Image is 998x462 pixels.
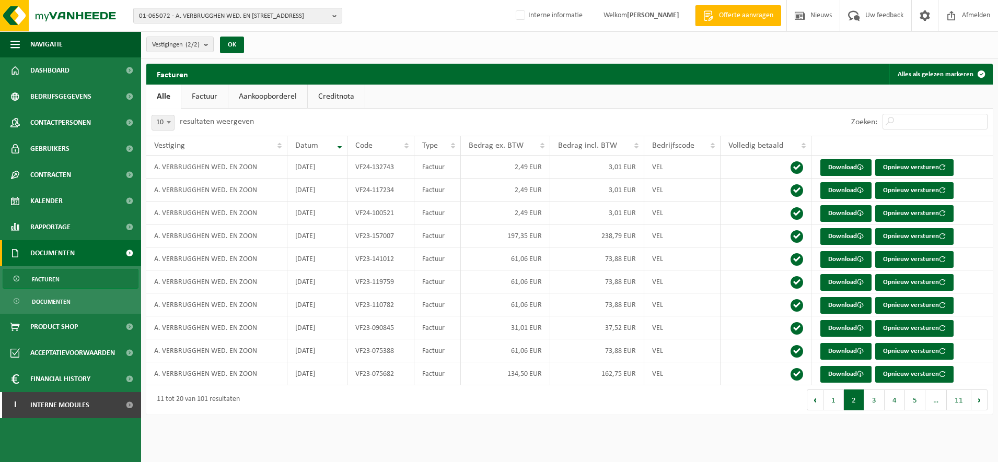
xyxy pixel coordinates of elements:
[875,274,954,291] button: Opnieuw versturen
[414,224,461,247] td: Factuur
[461,179,550,202] td: 2,49 EUR
[820,182,872,199] a: Download
[844,389,864,410] button: 2
[146,156,287,179] td: A. VERBRUGGHEN WED. EN ZOON
[414,270,461,293] td: Factuur
[820,205,872,222] a: Download
[347,247,414,270] td: VF23-141012
[820,343,872,360] a: Download
[347,293,414,316] td: VF23-110782
[875,343,954,360] button: Opnieuw versturen
[864,389,885,410] button: 3
[347,270,414,293] td: VF23-119759
[30,214,71,240] span: Rapportage
[875,297,954,314] button: Opnieuw versturen
[875,251,954,268] button: Opnieuw versturen
[971,389,988,410] button: Next
[30,57,69,84] span: Dashboard
[627,11,679,19] strong: [PERSON_NAME]
[287,202,347,224] td: [DATE]
[32,292,71,312] span: Documenten
[30,240,75,266] span: Documenten
[461,293,550,316] td: 61,06 EUR
[820,159,872,176] a: Download
[30,340,115,366] span: Acceptatievoorwaarden
[469,141,524,150] span: Bedrag ex. BTW
[146,64,199,84] h2: Facturen
[820,274,872,291] a: Download
[947,389,971,410] button: 11
[30,162,71,188] span: Contracten
[347,179,414,202] td: VF24-117234
[30,366,90,392] span: Financial History
[287,362,347,385] td: [DATE]
[644,202,721,224] td: VEL
[32,269,60,289] span: Facturen
[820,297,872,314] a: Download
[558,141,617,150] span: Bedrag incl. BTW
[820,251,872,268] a: Download
[30,188,63,214] span: Kalender
[905,389,925,410] button: 5
[287,270,347,293] td: [DATE]
[550,270,645,293] td: 73,88 EUR
[644,316,721,339] td: VEL
[875,320,954,337] button: Opnieuw versturen
[347,202,414,224] td: VF24-100521
[875,182,954,199] button: Opnieuw versturen
[139,8,328,24] span: 01-065072 - A. VERBRUGGHEN WED. EN [STREET_ADDRESS]
[287,179,347,202] td: [DATE]
[347,362,414,385] td: VF23-075682
[347,339,414,362] td: VF23-075388
[875,228,954,245] button: Opnieuw versturen
[414,156,461,179] td: Factuur
[154,141,185,150] span: Vestiging
[875,366,954,383] button: Opnieuw versturen
[414,362,461,385] td: Factuur
[422,141,438,150] span: Type
[550,224,645,247] td: 238,79 EUR
[185,41,200,48] count: (2/2)
[414,202,461,224] td: Factuur
[461,362,550,385] td: 134,50 EUR
[152,37,200,53] span: Vestigingen
[644,247,721,270] td: VEL
[461,202,550,224] td: 2,49 EUR
[220,37,244,53] button: OK
[823,389,844,410] button: 1
[644,179,721,202] td: VEL
[644,270,721,293] td: VEL
[30,136,69,162] span: Gebruikers
[133,8,342,23] button: 01-065072 - A. VERBRUGGHEN WED. EN [STREET_ADDRESS]
[30,314,78,340] span: Product Shop
[181,85,228,109] a: Factuur
[347,224,414,247] td: VF23-157007
[30,392,89,418] span: Interne modules
[347,156,414,179] td: VF24-132743
[3,269,138,289] a: Facturen
[146,224,287,247] td: A. VERBRUGGHEN WED. EN ZOON
[550,293,645,316] td: 73,88 EUR
[287,247,347,270] td: [DATE]
[461,156,550,179] td: 2,49 EUR
[889,64,992,85] button: Alles als gelezen markeren
[180,117,254,126] label: resultaten weergeven
[820,320,872,337] a: Download
[414,179,461,202] td: Factuur
[414,339,461,362] td: Factuur
[287,339,347,362] td: [DATE]
[875,205,954,222] button: Opnieuw versturen
[347,316,414,339] td: VF23-090845
[875,159,954,176] button: Opnieuw versturen
[355,141,373,150] span: Code
[807,389,823,410] button: Previous
[925,389,947,410] span: …
[287,156,347,179] td: [DATE]
[644,224,721,247] td: VEL
[414,247,461,270] td: Factuur
[146,270,287,293] td: A. VERBRUGGHEN WED. EN ZOON
[295,141,318,150] span: Datum
[146,179,287,202] td: A. VERBRUGGHEN WED. EN ZOON
[3,291,138,311] a: Documenten
[550,179,645,202] td: 3,01 EUR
